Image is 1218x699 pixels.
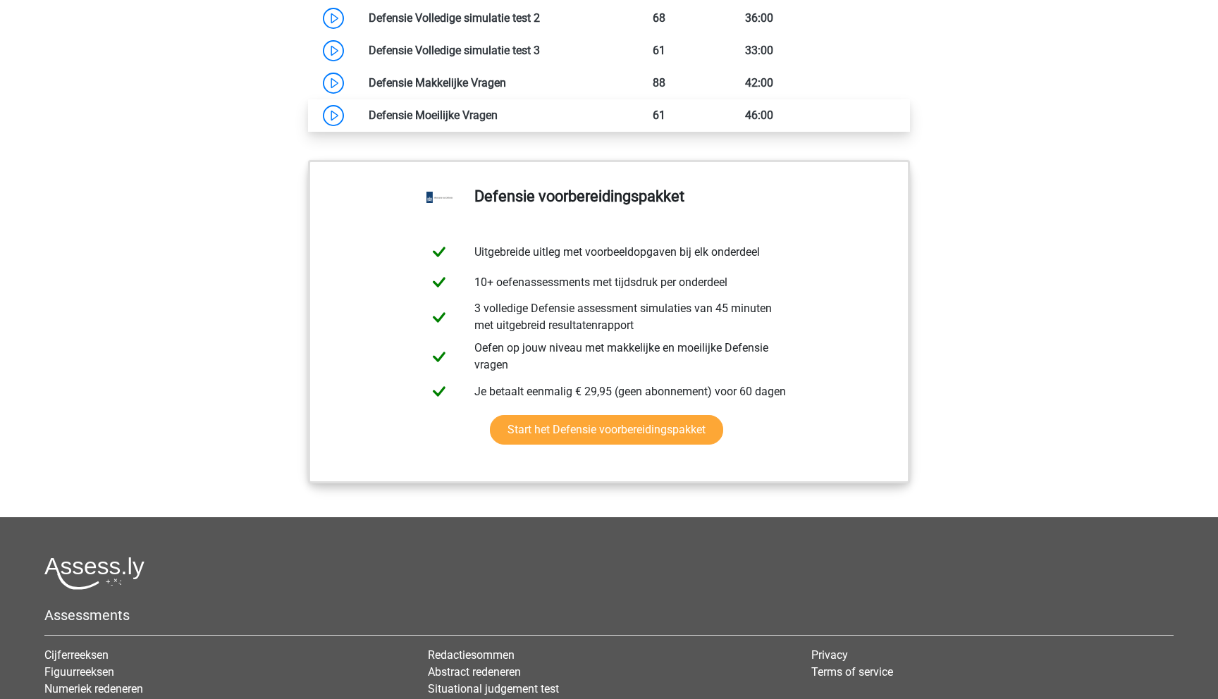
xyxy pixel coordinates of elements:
[44,682,143,695] a: Numeriek redeneren
[358,10,609,27] div: Defensie Volledige simulatie test 2
[358,75,609,92] div: Defensie Makkelijke Vragen
[44,557,144,590] img: Assessly logo
[428,648,515,662] a: Redactiesommen
[811,648,848,662] a: Privacy
[44,607,1174,624] h5: Assessments
[490,415,723,445] a: Start het Defensie voorbereidingspakket
[358,42,609,59] div: Defensie Volledige simulatie test 3
[44,648,109,662] a: Cijferreeksen
[428,665,521,679] a: Abstract redeneren
[44,665,114,679] a: Figuurreeksen
[811,665,893,679] a: Terms of service
[428,682,559,695] a: Situational judgement test
[358,107,609,124] div: Defensie Moeilijke Vragen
